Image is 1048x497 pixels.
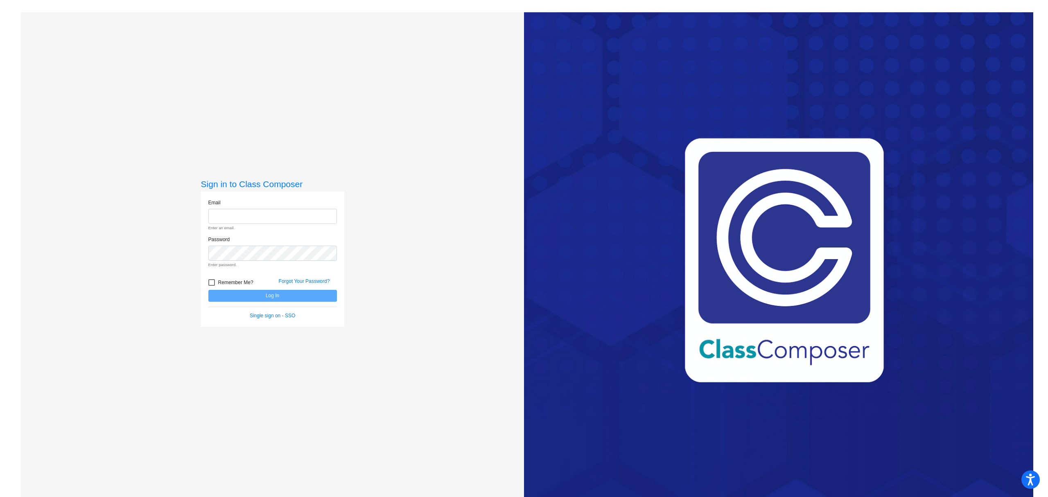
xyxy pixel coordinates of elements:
[208,236,230,243] label: Password
[208,225,337,231] small: Enter an email.
[250,313,295,319] a: Single sign on - SSO
[208,199,221,206] label: Email
[218,278,253,287] span: Remember Me?
[208,290,337,302] button: Log In
[201,179,344,189] h3: Sign in to Class Composer
[279,278,330,284] a: Forgot Your Password?
[208,262,337,268] small: Enter password.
